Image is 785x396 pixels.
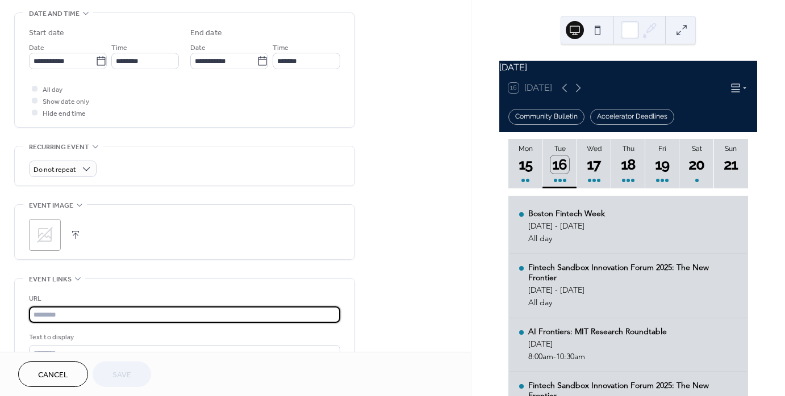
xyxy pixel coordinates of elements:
[38,369,68,381] span: Cancel
[585,155,604,174] div: 17
[29,200,73,212] span: Event image
[43,108,86,120] span: Hide end time
[190,42,206,54] span: Date
[512,145,539,153] div: Mon
[653,155,672,174] div: 19
[18,361,88,387] button: Cancel
[619,155,638,174] div: 18
[546,145,573,153] div: Tue
[649,145,676,153] div: Fri
[528,339,667,349] div: [DATE]
[615,145,642,153] div: Thu
[542,139,577,189] button: Tue16
[43,96,89,108] span: Show date only
[528,351,553,361] span: 8:00am
[528,208,605,218] div: Boston Fintech Week
[29,42,44,54] span: Date
[499,61,757,74] div: [DATE]
[29,273,72,285] span: Event links
[611,139,645,189] button: Thu18
[528,262,738,283] div: Fintech Sandbox Innovation Forum 2025: The New Frontier
[29,27,64,39] div: Start date
[645,139,679,189] button: Fri19
[553,351,556,361] span: -
[528,221,605,231] div: [DATE] - [DATE]
[508,109,584,125] div: Community Bulletin
[717,145,745,153] div: Sun
[714,139,748,189] button: Sun21
[528,233,605,243] div: All day
[34,163,76,176] span: Do not repeat
[29,8,80,20] span: Date and time
[528,297,738,307] div: All day
[581,145,608,153] div: Wed
[550,155,569,174] div: 16
[577,139,611,189] button: Wed17
[29,331,338,343] div: Text to display
[43,84,62,96] span: All day
[29,141,89,153] span: Recurring event
[722,155,741,174] div: 21
[683,145,710,153] div: Sat
[687,155,706,174] div: 20
[29,293,338,305] div: URL
[273,42,289,54] span: Time
[590,109,674,125] div: Accelerator Deadlines
[508,139,542,189] button: Mon15
[111,42,127,54] span: Time
[516,155,535,174] div: 15
[190,27,222,39] div: End date
[29,219,61,251] div: ;
[528,285,738,295] div: [DATE] - [DATE]
[679,139,713,189] button: Sat20
[556,351,585,361] span: 10:30am
[528,326,667,336] div: AI Frontiers: MIT Research Roundtable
